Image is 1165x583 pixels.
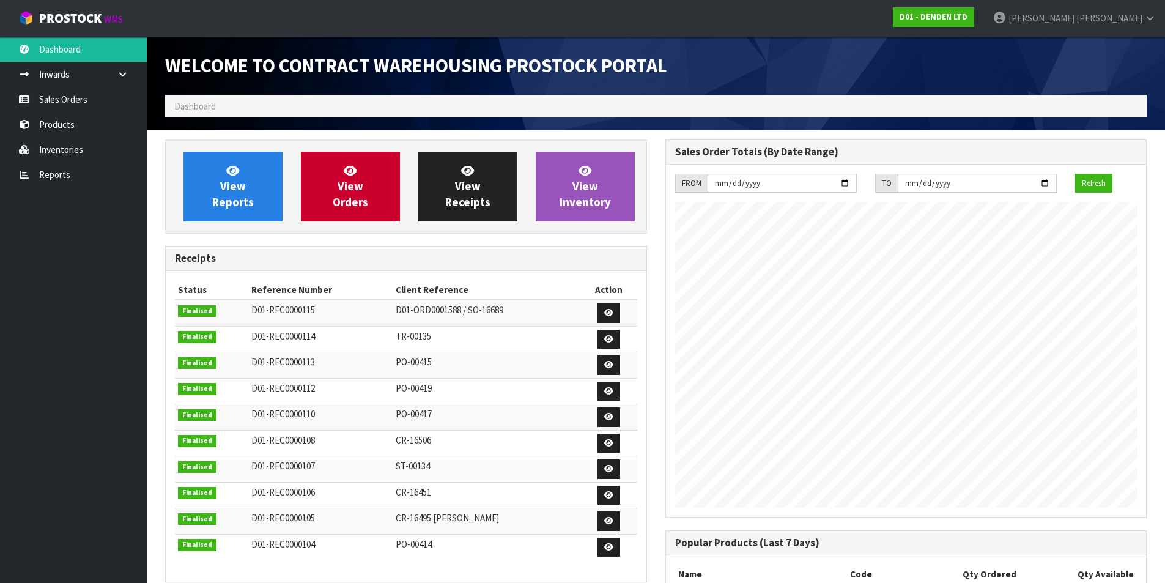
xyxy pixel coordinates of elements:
span: Finalised [178,435,216,447]
div: FROM [675,174,708,193]
span: D01-REC0000115 [251,304,315,316]
span: View Inventory [560,163,611,209]
a: ViewOrders [301,152,400,221]
span: CR-16451 [396,486,431,498]
strong: D01 - DEMDEN LTD [900,12,967,22]
span: D01-REC0000114 [251,330,315,342]
span: Finalised [178,331,216,343]
span: ProStock [39,10,102,26]
span: D01-REC0000106 [251,486,315,498]
span: Welcome to Contract Warehousing ProStock Portal [165,53,667,78]
span: D01-REC0000104 [251,538,315,550]
span: D01-REC0000110 [251,408,315,420]
span: [PERSON_NAME] [1008,12,1074,24]
span: View Reports [212,163,254,209]
span: View Orders [333,163,368,209]
span: Finalised [178,539,216,551]
th: Reference Number [248,280,393,300]
th: Client Reference [393,280,582,300]
span: D01-REC0000108 [251,434,315,446]
span: D01-REC0000107 [251,460,315,472]
a: ViewInventory [536,152,635,221]
span: CR-16495 [PERSON_NAME] [396,512,499,524]
div: TO [875,174,898,193]
span: Finalised [178,383,216,395]
span: D01-ORD0001588 / SO-16689 [396,304,503,316]
span: D01-REC0000105 [251,512,315,524]
th: Status [175,280,248,300]
h3: Sales Order Totals (By Date Range) [675,146,1137,158]
span: Finalised [178,513,216,525]
span: PO-00417 [396,408,432,420]
span: PO-00419 [396,382,432,394]
span: View Receipts [445,163,490,209]
h3: Popular Products (Last 7 Days) [675,537,1137,549]
span: PO-00414 [396,538,432,550]
span: Finalised [178,357,216,369]
a: ViewReceipts [418,152,517,221]
span: D01-REC0000112 [251,382,315,394]
span: Finalised [178,409,216,421]
h3: Receipts [175,253,637,264]
span: ST-00134 [396,460,430,472]
span: PO-00415 [396,356,432,368]
span: TR-00135 [396,330,431,342]
span: [PERSON_NAME] [1076,12,1142,24]
span: D01-REC0000113 [251,356,315,368]
small: WMS [104,13,123,25]
span: CR-16506 [396,434,431,446]
a: ViewReports [183,152,283,221]
span: Finalised [178,461,216,473]
th: Action [581,280,637,300]
img: cube-alt.png [18,10,34,26]
span: Finalised [178,487,216,499]
button: Refresh [1075,174,1112,193]
span: Dashboard [174,100,216,112]
span: Finalised [178,305,216,317]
